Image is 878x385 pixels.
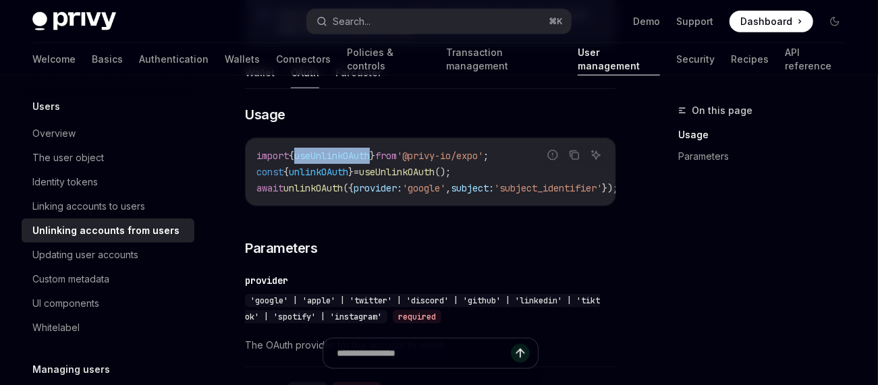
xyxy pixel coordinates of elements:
[692,102,752,119] span: On this page
[22,243,194,267] a: Updating user accounts
[549,16,563,27] span: ⌘ K
[276,43,331,76] a: Connectors
[22,170,194,194] a: Identity tokens
[446,43,561,76] a: Transaction management
[451,182,494,194] span: subject:
[785,43,846,76] a: API reference
[397,150,483,162] span: '@privy-io/expo'
[402,182,445,194] span: 'google'
[22,121,194,146] a: Overview
[566,146,583,164] button: Copy the contents from the code block
[494,182,602,194] span: 'subject_identifier'
[32,271,109,287] div: Custom metadata
[676,43,715,76] a: Security
[22,194,194,218] a: Linking accounts to users
[245,239,317,258] span: Parameters
[740,15,792,28] span: Dashboard
[435,166,451,178] span: ();
[32,12,116,31] img: dark logo
[32,150,104,166] div: The user object
[225,43,260,76] a: Wallets
[348,166,354,178] span: }
[307,9,571,34] button: Search...⌘K
[32,125,76,142] div: Overview
[347,43,430,76] a: Policies & controls
[22,291,194,316] a: UI components
[245,274,288,287] div: provider
[32,198,145,214] div: Linking accounts to users
[333,13,371,30] div: Search...
[32,43,76,76] a: Welcome
[393,310,441,324] div: required
[22,146,194,170] a: The user object
[578,43,660,76] a: User management
[370,150,375,162] span: }
[32,361,110,378] h5: Managing users
[22,267,194,291] a: Custom metadata
[32,223,180,239] div: Unlinking accounts from users
[32,320,80,336] div: Whitelabel
[511,344,530,363] button: Send message
[633,15,660,28] a: Demo
[22,316,194,340] a: Whitelabel
[354,182,402,194] span: provider:
[375,150,397,162] span: from
[289,150,294,162] span: {
[256,182,283,194] span: await
[730,11,813,32] a: Dashboard
[678,146,856,167] a: Parameters
[824,11,846,32] button: Toggle dark mode
[445,182,451,194] span: ,
[587,146,605,164] button: Ask AI
[731,43,769,76] a: Recipes
[343,182,354,194] span: ({
[256,166,283,178] span: const
[544,146,561,164] button: Report incorrect code
[32,174,98,190] div: Identity tokens
[245,105,285,124] span: Usage
[32,98,60,115] h5: Users
[283,166,289,178] span: {
[139,43,209,76] a: Authentication
[676,15,713,28] a: Support
[483,150,489,162] span: ;
[256,150,289,162] span: import
[294,150,370,162] span: useUnlinkOAuth
[32,295,99,312] div: UI components
[22,218,194,243] a: Unlinking accounts from users
[283,182,343,194] span: unlinkOAuth
[245,295,600,322] span: 'google' | 'apple' | 'twitter' | 'discord' | 'github' | 'linkedin' | 'tiktok' | 'spotify' | 'inst...
[289,166,348,178] span: unlinkOAuth
[678,124,856,146] a: Usage
[92,43,123,76] a: Basics
[32,247,138,263] div: Updating user accounts
[354,166,359,178] span: =
[359,166,435,178] span: useUnlinkOAuth
[602,182,618,194] span: });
